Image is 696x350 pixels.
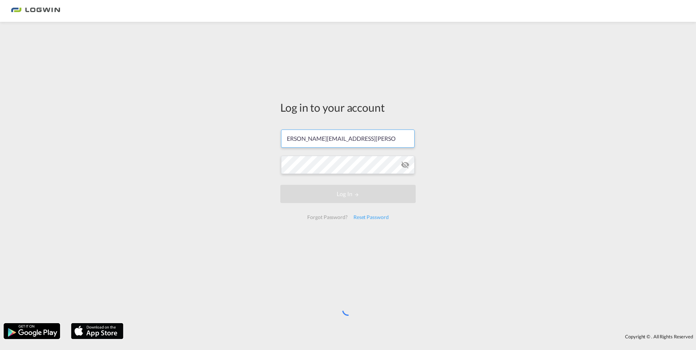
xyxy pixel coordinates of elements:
[70,322,124,340] img: apple.png
[281,130,415,148] input: Enter email/phone number
[304,211,350,224] div: Forgot Password?
[401,160,410,169] md-icon: icon-eye-off
[351,211,392,224] div: Reset Password
[280,185,416,203] button: LOGIN
[3,322,61,340] img: google.png
[280,100,416,115] div: Log in to your account
[127,330,696,343] div: Copyright © . All Rights Reserved
[11,3,60,19] img: 2761ae10d95411efa20a1f5e0282d2d7.png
